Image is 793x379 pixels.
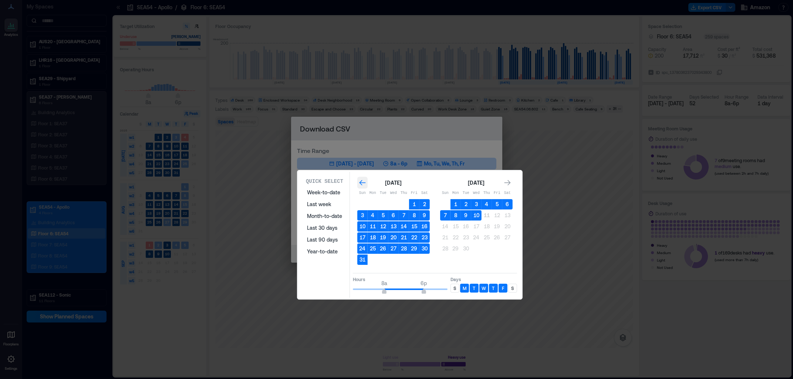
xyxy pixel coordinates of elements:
p: Sat [419,190,430,196]
button: 13 [502,210,513,221]
button: Year-to-date [303,246,347,257]
button: 2 [461,199,471,209]
button: 7 [440,210,451,221]
div: [DATE] [466,178,487,187]
p: Quick Select [306,178,343,185]
button: 11 [368,221,378,232]
p: Sat [502,190,513,196]
p: Fri [492,190,502,196]
button: 10 [471,210,482,221]
button: 6 [502,199,513,209]
button: 29 [451,243,461,254]
button: 14 [440,221,451,232]
button: 4 [368,210,378,221]
button: 25 [368,243,378,254]
th: Monday [451,188,461,198]
button: 21 [440,232,451,243]
p: Days [451,276,517,282]
button: 30 [419,243,430,254]
p: T [492,285,495,291]
button: 1 [451,199,461,209]
p: Wed [471,190,482,196]
p: Wed [388,190,399,196]
button: 1 [409,199,419,209]
button: 17 [471,221,482,232]
p: S [511,285,514,291]
span: 8a [381,280,387,286]
button: 24 [357,243,368,254]
button: 8 [409,210,419,221]
th: Wednesday [471,188,482,198]
button: 12 [378,221,388,232]
p: S [453,285,456,291]
span: 6p [421,280,427,286]
p: Tue [461,190,471,196]
button: 23 [461,232,471,243]
button: 16 [461,221,471,232]
button: 19 [378,232,388,243]
button: 15 [409,221,419,232]
button: 12 [492,210,502,221]
th: Thursday [399,188,409,198]
button: Go to previous month [357,178,368,188]
button: 14 [399,221,409,232]
th: Friday [492,188,502,198]
p: Tue [378,190,388,196]
button: Last 90 days [303,234,347,246]
p: Mon [451,190,461,196]
p: Sun [440,190,451,196]
button: 27 [502,232,513,243]
button: Last week [303,198,347,210]
button: 20 [388,232,399,243]
th: Saturday [419,188,430,198]
button: 5 [378,210,388,221]
th: Sunday [440,188,451,198]
th: Friday [409,188,419,198]
button: Last 30 days [303,222,347,234]
p: F [502,285,504,291]
th: Wednesday [388,188,399,198]
th: Sunday [357,188,368,198]
p: Sun [357,190,368,196]
button: 22 [451,232,461,243]
button: 3 [357,210,368,221]
p: Thu [399,190,409,196]
button: 26 [378,243,388,254]
button: 23 [419,232,430,243]
button: 9 [419,210,430,221]
button: 28 [399,243,409,254]
th: Thursday [482,188,492,198]
button: 2 [419,199,430,209]
th: Tuesday [461,188,471,198]
button: 13 [388,221,399,232]
button: 8 [451,210,461,221]
button: 29 [409,243,419,254]
p: T [473,285,475,291]
p: Hours [353,276,448,282]
button: 22 [409,232,419,243]
button: 9 [461,210,471,221]
p: Mon [368,190,378,196]
button: 11 [482,210,492,221]
p: M [463,285,466,291]
button: 7 [399,210,409,221]
button: 20 [502,221,513,232]
button: 27 [388,243,399,254]
button: 21 [399,232,409,243]
button: 30 [461,243,471,254]
button: Week-to-date [303,187,347,198]
th: Saturday [502,188,513,198]
button: 19 [492,221,502,232]
button: 5 [492,199,502,209]
button: 10 [357,221,368,232]
button: 16 [419,221,430,232]
button: Go to next month [502,178,513,188]
p: Fri [409,190,419,196]
button: 3 [471,199,482,209]
p: W [482,285,486,291]
button: 25 [482,232,492,243]
button: 18 [482,221,492,232]
button: 17 [357,232,368,243]
div: [DATE] [383,178,404,187]
th: Tuesday [378,188,388,198]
